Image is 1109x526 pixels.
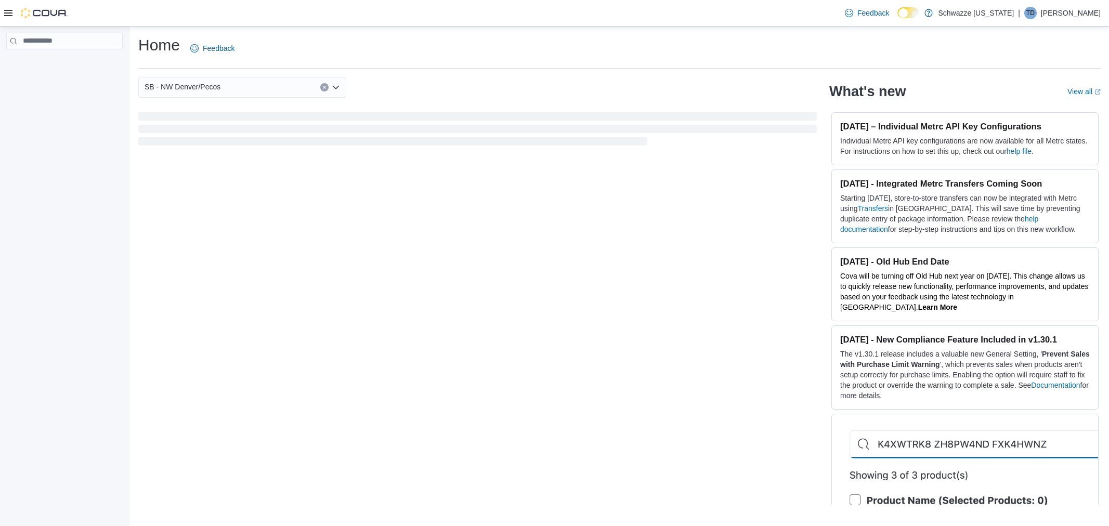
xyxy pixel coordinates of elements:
[857,8,889,18] span: Feedback
[203,43,234,54] span: Feedback
[1094,89,1101,95] svg: External link
[840,256,1090,267] h3: [DATE] - Old Hub End Date
[1018,7,1020,19] p: |
[186,38,239,59] a: Feedback
[841,3,893,23] a: Feedback
[840,121,1090,131] h3: [DATE] – Individual Metrc API Key Configurations
[138,35,180,56] h1: Home
[840,136,1090,156] p: Individual Metrc API key configurations are now available for all Metrc states. For instructions ...
[1007,147,1032,155] a: help file
[320,83,329,91] button: Clear input
[938,7,1014,19] p: Schwazze [US_STATE]
[145,81,220,93] span: SB - NW Denver/Pecos
[1041,7,1101,19] p: [PERSON_NAME]
[1031,381,1080,389] a: Documentation
[138,114,817,148] span: Loading
[840,178,1090,189] h3: [DATE] - Integrated Metrc Transfers Coming Soon
[1026,7,1035,19] span: TD
[21,8,68,18] img: Cova
[840,349,1090,401] p: The v1.30.1 release includes a valuable new General Setting, ' ', which prevents sales when produ...
[332,83,340,91] button: Open list of options
[829,83,906,100] h2: What's new
[6,51,123,76] nav: Complex example
[1024,7,1037,19] div: Tim Defabbo-Winter JR
[857,204,888,213] a: Transfers
[840,215,1038,233] a: help documentation
[897,7,919,18] input: Dark Mode
[840,350,1090,369] strong: Prevent Sales with Purchase Limit Warning
[840,334,1090,345] h3: [DATE] - New Compliance Feature Included in v1.30.1
[1067,87,1101,96] a: View allExternal link
[840,193,1090,234] p: Starting [DATE], store-to-store transfers can now be integrated with Metrc using in [GEOGRAPHIC_D...
[840,272,1089,311] span: Cova will be turning off Old Hub next year on [DATE]. This change allows us to quickly release ne...
[918,303,957,311] a: Learn More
